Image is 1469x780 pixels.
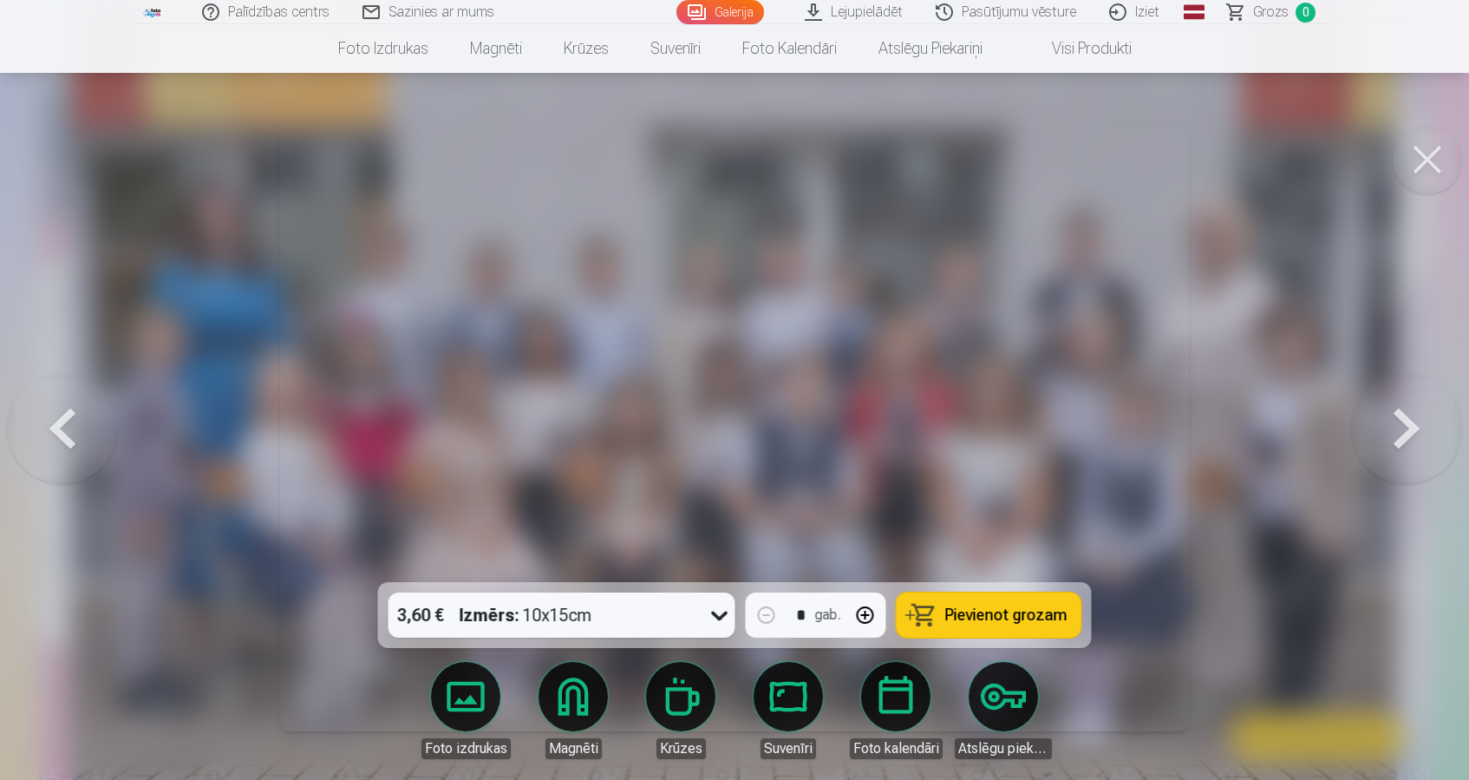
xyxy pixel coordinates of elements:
[1253,2,1289,23] span: Grozs
[847,662,944,759] a: Foto kalendāri
[632,662,729,759] a: Krūzes
[945,607,1067,623] span: Pievienot grozam
[1296,3,1316,23] span: 0
[525,662,622,759] a: Magnēti
[721,24,858,73] a: Foto kalendāri
[815,605,841,626] div: gab.
[850,738,943,759] div: Foto kalendāri
[143,7,162,17] img: /fa3
[460,593,592,638] div: 10x15cm
[388,593,453,638] div: 3,60 €
[656,738,706,759] div: Krūzes
[421,738,511,759] div: Foto izdrukas
[460,603,519,627] strong: Izmērs :
[449,24,543,73] a: Magnēti
[630,24,721,73] a: Suvenīri
[955,662,1052,759] a: Atslēgu piekariņi
[955,738,1052,759] div: Atslēgu piekariņi
[545,738,602,759] div: Magnēti
[858,24,1003,73] a: Atslēgu piekariņi
[417,662,514,759] a: Foto izdrukas
[1003,24,1152,73] a: Visi produkti
[317,24,449,73] a: Foto izdrukas
[740,662,837,759] a: Suvenīri
[543,24,630,73] a: Krūzes
[897,593,1081,638] button: Pievienot grozam
[761,738,816,759] div: Suvenīri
